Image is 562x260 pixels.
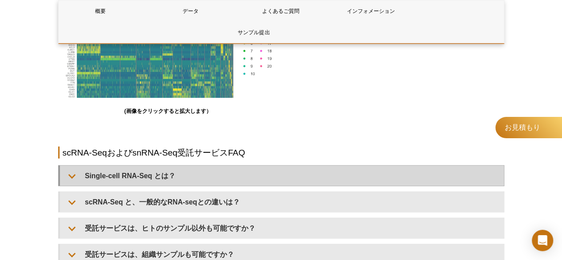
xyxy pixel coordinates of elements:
[532,230,553,251] div: Open Intercom Messenger
[495,117,562,138] a: お見積もり
[239,0,323,22] a: よくあるご質問
[59,22,450,43] a: サンプル提出
[124,108,211,114] strong: (画像をクリックすると拡大します）
[58,147,504,159] h2: scRNA-SeqおよびsnRNA-Seq受託サービスFAQ
[60,166,504,186] summary: Single-cell RNA-Seq とは？
[60,192,504,212] summary: scRNA-Seq と、一般的なRNA-seqとの違いは？
[149,0,232,22] a: データ
[60,218,504,238] summary: 受託サービスは、ヒトのサンプル以外も可能ですか？
[59,0,142,22] a: 概要
[329,0,413,22] a: インフォメーション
